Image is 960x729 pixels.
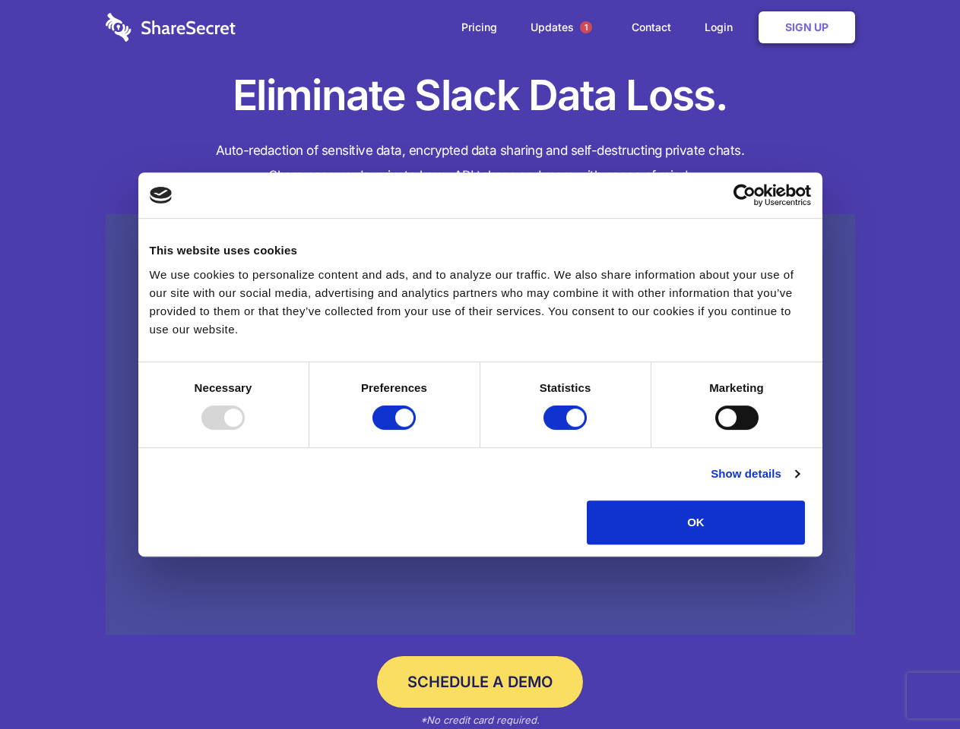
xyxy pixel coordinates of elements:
a: Pricing [446,4,512,51]
a: Contact [616,4,686,51]
a: Sign Up [759,11,855,43]
div: We use cookies to personalize content and ads, and to analyze our traffic. We also share informat... [150,266,811,339]
strong: Statistics [540,381,591,394]
a: Wistia video thumbnail [106,214,855,636]
a: Schedule a Demo [377,656,583,708]
a: Login [689,4,756,51]
strong: Necessary [195,381,252,394]
a: Usercentrics Cookiebot - opens in a new window [678,184,811,207]
h1: Eliminate Slack Data Loss. [106,68,855,123]
h4: Auto-redaction of sensitive data, encrypted data sharing and self-destructing private chats. Shar... [106,138,855,188]
img: logo [150,187,173,204]
a: Show details [711,465,799,483]
img: logo-wordmark-white-trans-d4663122ce5f474addd5e946df7df03e33cb6a1c49d2221995e7729f52c070b2.svg [106,13,236,42]
button: OK [587,500,805,544]
div: This website uses cookies [150,241,811,260]
span: 1 [580,21,592,33]
strong: Preferences [361,381,427,394]
strong: Marketing [709,381,764,394]
em: *No credit card required. [420,714,540,726]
